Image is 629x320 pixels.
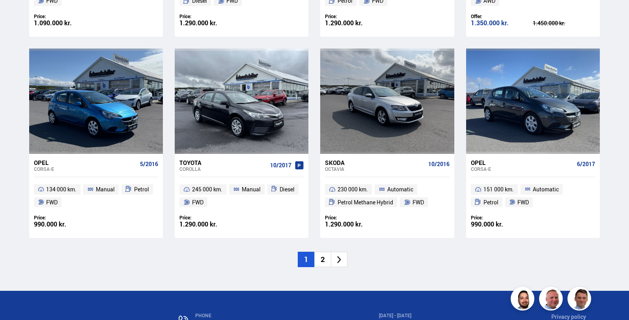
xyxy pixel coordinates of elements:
span: 10/2016 [428,161,450,167]
div: 1.290.000 kr. [325,20,387,26]
div: Corsa-e [34,166,137,172]
span: Petrol [483,198,498,207]
li: 1 [298,252,314,267]
div: 1.350.000 kr. [471,20,533,26]
div: 1.290.000 kr. [325,221,387,228]
span: 10/2017 [270,162,291,168]
div: [DATE] - [DATE] [379,313,481,318]
a: Toyota Corolla 10/2017 245 000 km. Manual Diesel FWD Price: 1.290.000 kr. [175,154,308,238]
div: 990.000 kr. [471,221,533,228]
div: PHONE [195,313,308,318]
span: FWD [412,198,424,207]
button: Open LiveChat chat widget [6,3,30,27]
div: Price: [34,215,96,221]
div: 1.450.000 kr. [533,21,595,26]
div: Offer: [471,13,533,19]
span: 245 000 km. [192,185,222,194]
span: Petrol [134,185,149,194]
img: nhp88E3Fdnt1Opn2.png [512,288,536,312]
span: 230 000 km. [338,185,368,194]
div: 1.290.000 kr. [179,20,242,26]
div: Price: [325,215,387,221]
img: FbJEzSuNWCJXmdc-.webp [569,288,592,312]
span: 5/2016 [140,161,158,167]
span: 151 000 km. [483,185,514,194]
span: FWD [192,198,203,207]
span: Diesel [280,185,295,194]
div: Opel [471,159,574,166]
div: Price: [179,215,242,221]
a: Opel Corsa-e 6/2017 151 000 km. Automatic Petrol FWD Price: 990.000 kr. [466,154,600,238]
div: Price: [471,215,533,221]
span: 6/2017 [577,161,595,167]
span: FWD [46,198,58,207]
span: Manual [96,185,115,194]
span: FWD [517,198,529,207]
div: 990.000 kr. [34,221,96,228]
span: Automatic [533,185,559,194]
div: Price: [179,13,242,19]
div: Toyota [179,159,267,166]
img: siFngHWaQ9KaOqBr.png [540,288,564,312]
a: Opel Corsa-e 5/2016 134 000 km. Manual Petrol FWD Price: 990.000 kr. [29,154,163,238]
div: 1.290.000 kr. [179,221,242,228]
span: Manual [242,185,261,194]
div: Corsa-e [471,166,574,172]
a: Skoda Octavia 10/2016 230 000 km. Automatic Petrol Methane Hybrid FWD Price: 1.290.000 kr. [320,154,454,238]
div: Price: [325,13,387,19]
div: Opel [34,159,137,166]
div: Skoda [325,159,425,166]
span: Petrol Methane Hybrid [338,198,393,207]
li: 2 [314,252,331,267]
div: 1.090.000 kr. [34,20,96,26]
div: Price: [34,13,96,19]
span: 134 000 km. [46,185,77,194]
div: Octavia [325,166,425,172]
div: Corolla [179,166,267,172]
span: Automatic [387,185,413,194]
